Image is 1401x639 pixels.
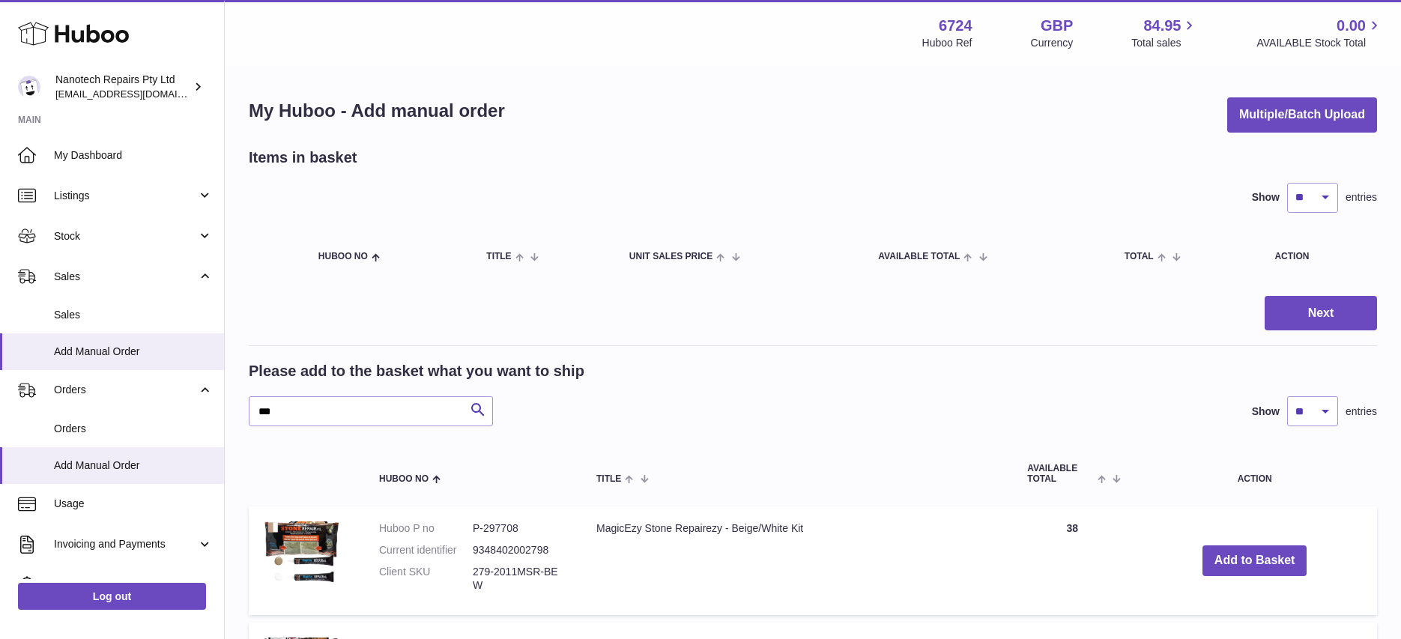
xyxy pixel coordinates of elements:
[54,270,197,284] span: Sales
[1252,190,1280,205] label: Show
[1132,449,1377,498] th: Action
[249,361,584,381] h2: Please add to the basket what you want to ship
[379,565,473,593] dt: Client SKU
[318,252,368,261] span: Huboo no
[1125,252,1154,261] span: Total
[486,252,511,261] span: Title
[1274,252,1362,261] div: Action
[1337,16,1366,36] span: 0.00
[18,583,206,610] a: Log out
[1031,36,1074,50] div: Currency
[473,565,566,593] dd: 279-2011MSR-BEW
[1041,16,1073,36] strong: GBP
[54,229,197,243] span: Stock
[1346,190,1377,205] span: entries
[581,506,1012,616] td: MagicEzy Stone Repairezy - Beige/White Kit
[54,148,213,163] span: My Dashboard
[596,474,621,484] span: Title
[1265,296,1377,331] button: Next
[1227,97,1377,133] button: Multiple/Batch Upload
[939,16,972,36] strong: 6724
[18,76,40,98] img: info@nanotechrepairs.com
[249,148,357,168] h2: Items in basket
[54,537,197,551] span: Invoicing and Payments
[629,252,712,261] span: Unit Sales Price
[54,422,213,436] span: Orders
[473,543,566,557] dd: 9348402002798
[1256,16,1383,50] a: 0.00 AVAILABLE Stock Total
[54,458,213,473] span: Add Manual Order
[55,73,190,101] div: Nanotech Repairs Pty Ltd
[54,383,197,397] span: Orders
[249,99,505,123] h1: My Huboo - Add manual order
[1202,545,1307,576] button: Add to Basket
[1027,464,1094,483] span: AVAILABLE Total
[1346,405,1377,419] span: entries
[54,345,213,359] span: Add Manual Order
[54,497,213,511] span: Usage
[54,578,213,592] span: Cases
[1256,36,1383,50] span: AVAILABLE Stock Total
[922,36,972,50] div: Huboo Ref
[54,308,213,322] span: Sales
[379,474,429,484] span: Huboo no
[55,88,220,100] span: [EMAIL_ADDRESS][DOMAIN_NAME]
[473,521,566,536] dd: P-297708
[264,521,339,584] img: MagicEzy Stone Repairezy - Beige/White Kit
[1012,506,1132,616] td: 38
[54,189,197,203] span: Listings
[379,543,473,557] dt: Current identifier
[1131,36,1198,50] span: Total sales
[1131,16,1198,50] a: 84.95 Total sales
[1252,405,1280,419] label: Show
[878,252,960,261] span: AVAILABLE Total
[1143,16,1181,36] span: 84.95
[379,521,473,536] dt: Huboo P no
